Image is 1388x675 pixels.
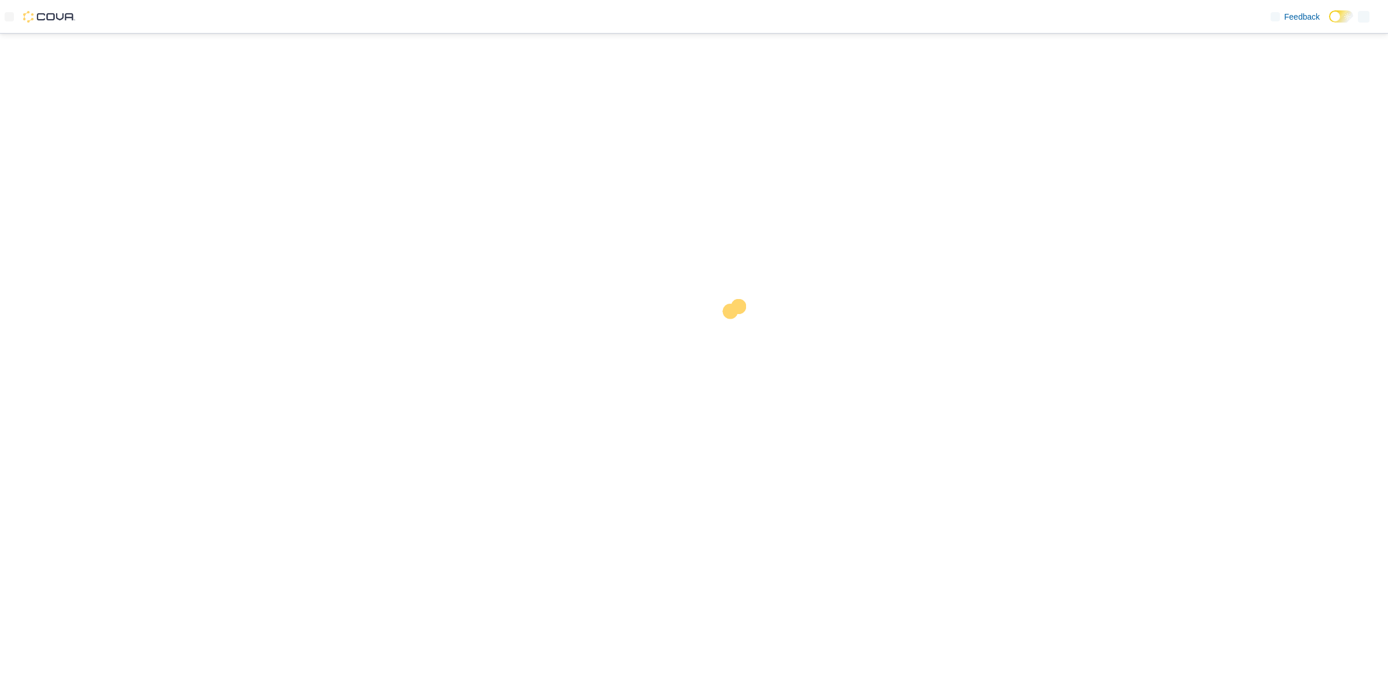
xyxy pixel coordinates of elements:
img: Cova [23,11,75,23]
input: Dark Mode [1329,10,1353,23]
span: Feedback [1284,11,1320,23]
img: cova-loader [694,290,781,377]
a: Feedback [1266,5,1324,28]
